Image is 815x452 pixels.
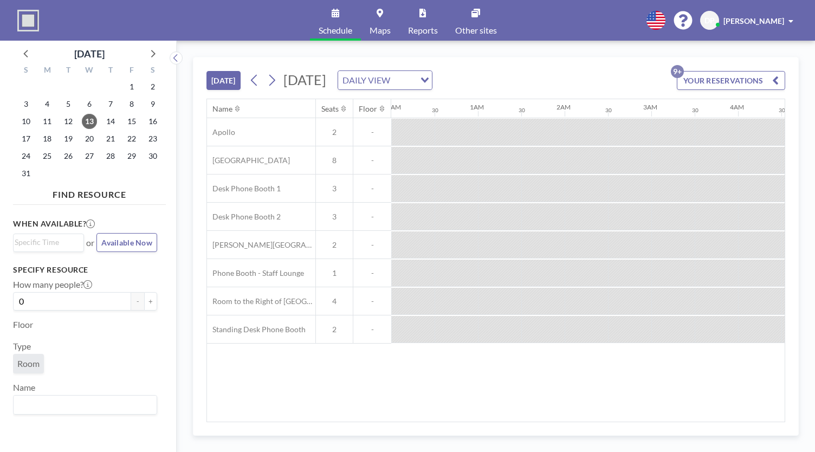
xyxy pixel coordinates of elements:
[207,268,304,278] span: Phone Booth - Staff Lounge
[316,212,353,222] span: 3
[353,156,391,165] span: -
[207,127,235,137] span: Apollo
[353,127,391,137] span: -
[13,279,92,290] label: How many people?
[353,212,391,222] span: -
[103,148,118,164] span: Thursday, August 28, 2025
[124,131,139,146] span: Friday, August 22, 2025
[677,71,785,90] button: YOUR RESERVATIONS9+
[61,96,76,112] span: Tuesday, August 5, 2025
[316,325,353,334] span: 2
[124,79,139,94] span: Friday, August 1, 2025
[321,104,339,114] div: Seats
[393,73,414,87] input: Search for option
[470,103,484,111] div: 1AM
[730,103,744,111] div: 4AM
[338,71,432,89] div: Search for option
[359,104,377,114] div: Floor
[40,148,55,164] span: Monday, August 25, 2025
[316,156,353,165] span: 8
[74,46,105,61] div: [DATE]
[82,114,97,129] span: Wednesday, August 13, 2025
[144,292,157,311] button: +
[283,72,326,88] span: [DATE]
[145,96,160,112] span: Saturday, August 9, 2025
[40,131,55,146] span: Monday, August 18, 2025
[16,64,37,78] div: S
[82,148,97,164] span: Wednesday, August 27, 2025
[131,292,144,311] button: -
[79,64,100,78] div: W
[207,240,315,250] span: [PERSON_NAME][GEOGRAPHIC_DATA]
[408,26,438,35] span: Reports
[316,268,353,278] span: 1
[779,107,785,114] div: 30
[353,268,391,278] span: -
[18,114,34,129] span: Sunday, August 10, 2025
[353,296,391,306] span: -
[124,148,139,164] span: Friday, August 29, 2025
[340,73,392,87] span: DAILY VIEW
[101,238,152,247] span: Available Now
[207,296,315,306] span: Room to the Right of [GEOGRAPHIC_DATA]
[14,396,157,414] div: Search for option
[37,64,58,78] div: M
[86,237,94,248] span: or
[61,131,76,146] span: Tuesday, August 19, 2025
[40,114,55,129] span: Monday, August 11, 2025
[18,96,34,112] span: Sunday, August 3, 2025
[142,64,163,78] div: S
[14,234,83,250] div: Search for option
[145,131,160,146] span: Saturday, August 23, 2025
[316,240,353,250] span: 2
[316,127,353,137] span: 2
[13,382,35,393] label: Name
[13,341,31,352] label: Type
[13,319,33,330] label: Floor
[13,265,157,275] h3: Specify resource
[671,65,684,78] p: 9+
[61,148,76,164] span: Tuesday, August 26, 2025
[124,96,139,112] span: Friday, August 8, 2025
[61,114,76,129] span: Tuesday, August 12, 2025
[58,64,79,78] div: T
[723,16,784,25] span: [PERSON_NAME]
[121,64,142,78] div: F
[353,184,391,193] span: -
[519,107,525,114] div: 30
[207,184,281,193] span: Desk Phone Booth 1
[82,131,97,146] span: Wednesday, August 20, 2025
[319,26,352,35] span: Schedule
[13,185,166,200] h4: FIND RESOURCE
[316,296,353,306] span: 4
[82,96,97,112] span: Wednesday, August 6, 2025
[15,236,77,248] input: Search for option
[17,10,39,31] img: organization-logo
[455,26,497,35] span: Other sites
[103,96,118,112] span: Thursday, August 7, 2025
[15,398,151,412] input: Search for option
[316,184,353,193] span: 3
[353,240,391,250] span: -
[100,64,121,78] div: T
[557,103,571,111] div: 2AM
[103,114,118,129] span: Thursday, August 14, 2025
[206,71,241,90] button: [DATE]
[207,325,306,334] span: Standing Desk Phone Booth
[432,107,438,114] div: 30
[605,107,612,114] div: 30
[145,79,160,94] span: Saturday, August 2, 2025
[145,148,160,164] span: Saturday, August 30, 2025
[18,166,34,181] span: Sunday, August 31, 2025
[353,325,391,334] span: -
[704,16,715,25] span: DP
[212,104,232,114] div: Name
[370,26,391,35] span: Maps
[207,156,290,165] span: [GEOGRAPHIC_DATA]
[692,107,698,114] div: 30
[383,103,401,111] div: 12AM
[17,358,40,369] span: Room
[18,148,34,164] span: Sunday, August 24, 2025
[124,114,139,129] span: Friday, August 15, 2025
[18,131,34,146] span: Sunday, August 17, 2025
